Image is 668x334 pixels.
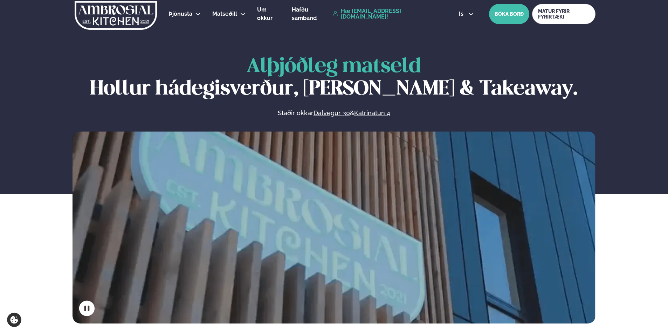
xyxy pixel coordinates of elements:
span: Þjónusta [169,11,192,17]
span: Hafðu samband [292,6,317,21]
h1: Hollur hádegisverður, [PERSON_NAME] & Takeaway. [73,56,595,100]
a: Katrinatun 4 [354,109,390,117]
a: Þjónusta [169,10,192,18]
a: Hafðu samband [292,6,329,22]
p: Staðir okkar & [201,109,466,117]
span: Matseðill [212,11,237,17]
button: BÓKA BORÐ [489,4,529,24]
a: Matseðill [212,10,237,18]
a: Um okkur [257,6,280,22]
a: Hæ [EMAIL_ADDRESS][DOMAIN_NAME]! [333,8,443,20]
span: is [459,11,466,17]
span: Alþjóðleg matseld [247,57,421,76]
a: Dalvegur 30 [314,109,350,117]
button: is [453,11,480,17]
a: MATUR FYRIR FYRIRTÆKI [532,4,595,24]
span: Um okkur [257,6,273,21]
img: logo [74,1,158,30]
a: Cookie settings [7,313,21,327]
